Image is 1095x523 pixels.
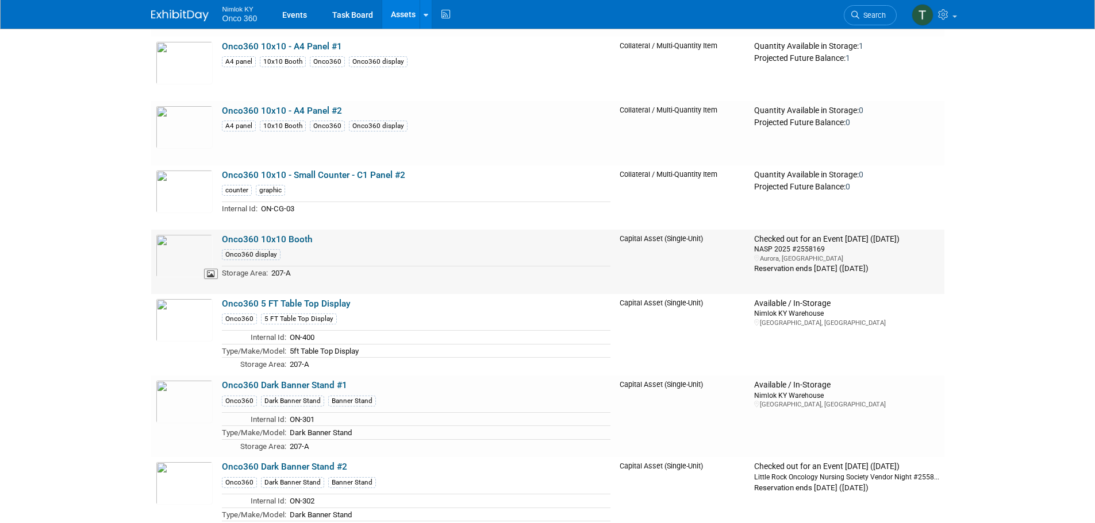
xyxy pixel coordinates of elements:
[204,269,218,280] span: View Asset Image
[261,313,337,324] div: 5 FT Table Top Display
[222,313,257,324] div: Onco360
[754,390,939,400] div: Nimlok KY Warehouse
[349,121,408,131] div: Onco360 display
[754,308,939,318] div: Nimlok KY Warehouse
[286,507,610,521] td: Dark Banner Stand
[754,234,939,245] div: Checked out for an Event [DATE] ([DATE])
[754,170,939,180] div: Quantity Available in Storage:
[286,358,610,371] td: 207-A
[846,53,850,63] span: 1
[286,439,610,452] td: 207-A
[222,331,286,344] td: Internal Id:
[754,472,939,482] div: Little Rock Oncology Nursing Society Vendor Night #2558...
[328,477,376,488] div: Banner Stand
[222,41,342,52] a: Onco360 10x10 - A4 Panel #1
[222,56,256,67] div: A4 panel
[222,380,347,390] a: Onco360 Dark Banner Stand #1
[222,249,281,260] div: Onco360 display
[754,51,939,64] div: Projected Future Balance:
[222,507,286,521] td: Type/Make/Model:
[222,412,286,426] td: Internal Id:
[222,269,268,277] span: Storage Area:
[859,170,863,179] span: 0
[268,266,610,280] td: 207-A
[256,185,285,196] div: graphic
[754,115,939,128] div: Projected Future Balance:
[754,263,939,274] div: Reservation ends [DATE] ([DATE])
[222,396,257,406] div: Onco360
[261,477,324,488] div: Dark Banner Stand
[615,165,750,230] td: Collateral / Multi-Quantity Item
[240,442,286,451] span: Storage Area:
[222,121,256,131] div: A4 panel
[222,494,286,507] td: Internal Id:
[222,202,258,215] td: Internal Id:
[151,10,209,21] img: ExhibitDay
[615,101,750,165] td: Collateral / Multi-Quantity Item
[286,426,610,440] td: Dark Banner Stand
[754,106,939,116] div: Quantity Available in Storage:
[859,106,863,115] span: 0
[754,244,939,254] div: NASP 2025 #2558169
[310,121,345,131] div: Onco360
[754,319,939,327] div: [GEOGRAPHIC_DATA], [GEOGRAPHIC_DATA]
[222,299,351,309] a: Onco360 5 FT Table Top Display
[286,344,610,358] td: 5ft Table Top Display
[222,106,342,116] a: Onco360 10x10 - A4 Panel #2
[859,11,886,20] span: Search
[754,41,939,52] div: Quantity Available in Storage:
[754,299,939,309] div: Available / In-Storage
[240,360,286,369] span: Storage Area:
[754,180,939,192] div: Projected Future Balance:
[310,56,345,67] div: Onco360
[222,170,405,180] a: Onco360 10x10 - Small Counter - C1 Panel #2
[222,234,313,245] a: Onco360 10x10 Booth
[261,396,324,406] div: Dark Banner Stand
[846,182,850,191] span: 0
[615,294,750,375] td: Capital Asset (Single-Unit)
[754,254,939,263] div: Aurora, [GEOGRAPHIC_DATA]
[286,412,610,426] td: ON-301
[328,396,376,406] div: Banner Stand
[260,56,306,67] div: 10x10 Booth
[754,482,939,493] div: Reservation ends [DATE] ([DATE])
[349,56,408,67] div: Onco360 display
[844,5,897,25] a: Search
[846,118,850,127] span: 0
[260,121,306,131] div: 10x10 Booth
[222,426,286,440] td: Type/Make/Model:
[222,462,347,472] a: Onco360 Dark Banner Stand #2
[754,380,939,390] div: Available / In-Storage
[615,37,750,101] td: Collateral / Multi-Quantity Item
[258,202,610,215] td: ON-CG-03
[222,14,258,23] span: Onco 360
[222,2,258,14] span: Nimlok KY
[912,4,933,26] img: Tim Bugaile
[754,400,939,409] div: [GEOGRAPHIC_DATA], [GEOGRAPHIC_DATA]
[615,230,750,294] td: Capital Asset (Single-Unit)
[222,344,286,358] td: Type/Make/Model:
[222,477,257,488] div: Onco360
[286,331,610,344] td: ON-400
[222,185,252,196] div: counter
[859,41,863,51] span: 1
[286,494,610,507] td: ON-302
[754,462,939,472] div: Checked out for an Event [DATE] ([DATE])
[615,375,750,457] td: Capital Asset (Single-Unit)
